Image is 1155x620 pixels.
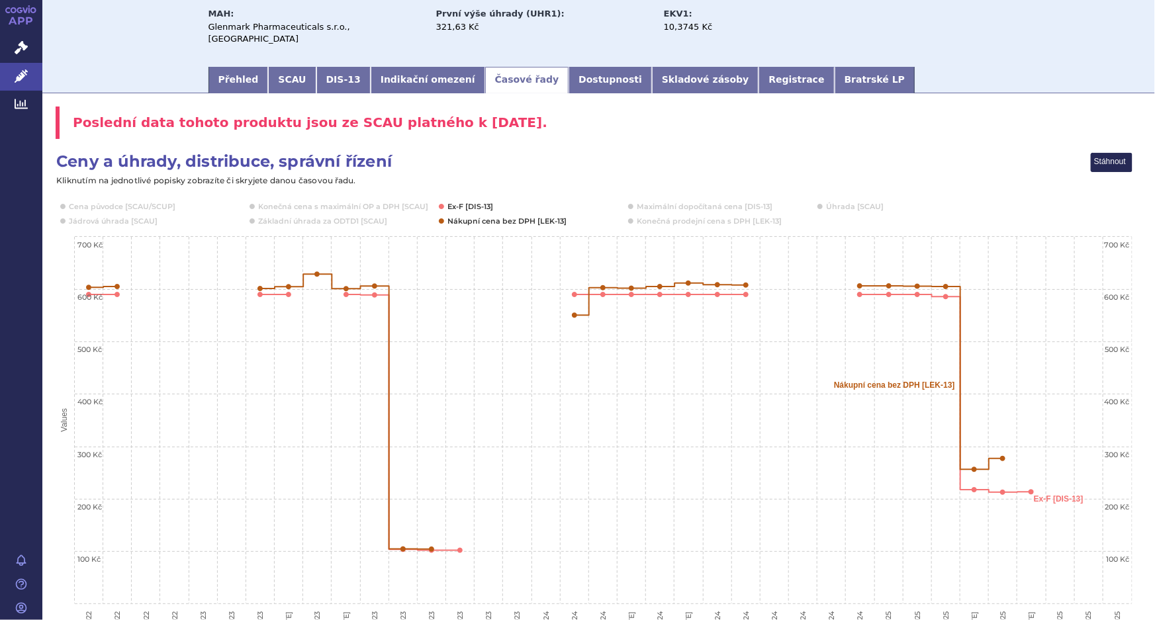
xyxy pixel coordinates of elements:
path: květen 2025, 212.23. Ex-F [DIS-13]. [1000,490,1005,495]
path: prosinec 2024, 606.25. Nákupní cena bez DPH [LEK-13]. [857,283,862,288]
a: Bratrské LP [835,67,915,93]
button: Show Úhrada [SCAU] [826,201,881,212]
text: 100 Kč [1106,554,1129,564]
text: 300 Kč [1105,450,1129,459]
button: View chart menu, Ceny a úhrady, distribuce, správní řízení [1091,154,1132,172]
button: Show Nákupní cena bez DPH [LEK-13] [447,216,565,226]
path: květen 2024, 590.00. Ex-F [DIS-13]. [657,292,663,297]
path: květen 2023, 628.79. Nákupní cena bez DPH [LEK-13]. [314,272,320,277]
path: červen 2024, 590.00. Ex-F [DIS-13]. [686,292,691,297]
strong: EKV1: [664,9,692,19]
button: Show Ex-F [DIS-13] [447,201,494,212]
div: Glenmark Pharmaceuticals s.r.o., [GEOGRAPHIC_DATA] [208,21,424,45]
path: únor 2025, 590.00. Ex-F [DIS-13]. [915,292,920,297]
path: únor 2024, 550.42. Nákupní cena bez DPH [LEK-13]. [572,313,577,318]
div: 321,63 Kč [436,21,651,33]
strong: První výše úhrady (UHR1): [436,9,565,19]
path: září 2022, 603.64. Nákupní cena bez DPH [LEK-13]. [86,285,91,290]
text: 400 Kč [77,397,103,406]
path: duben 2025, 255.97. Nákupní cena bez DPH [LEK-13]. [972,467,977,472]
text: 100 Kč [77,554,101,564]
div: Poslední data tohoto produktu jsou ze SCAU platného k [DATE]. [56,107,1142,139]
path: září 2023, 103.69. Nákupní cena bez DPH [LEK-13]. [429,547,434,552]
path: červenec 2024, 608.61. Nákupní cena bez DPH [LEK-13]. [715,283,720,288]
button: Show Základní úhrada za ODTD1 [SCAU] [258,216,385,226]
path: duben 2024, 590.00. Ex-F [DIS-13]. [629,292,634,297]
path: březen 2025, 585.91. Ex-F [DIS-13]. [943,294,948,300]
path: červen 2023, 600.98. Nákupní cena bez DPH [LEK-13]. [344,287,349,292]
path: duben 2023, 604.75. Nákupní cena bez DPH [LEK-13]. [286,285,291,290]
path: srpen 2024, 590.00. Ex-F [DIS-13]. [743,292,749,297]
path: srpen 2024, 608.09. Nákupní cena bez DPH [LEK-13]. [743,283,749,288]
path: červen 2024, 611.65. Nákupní cena bez DPH [LEK-13]. [686,281,691,286]
path: duben 2023, 590.00. Ex-F [DIS-13]. [286,292,291,297]
text: 500 Kč [1105,345,1129,354]
path: srpen 2023, 104.12. Nákupní cena bez DPH [LEK-13]. [400,547,406,552]
path: leden 2025, 606.25. Nákupní cena bez DPH [LEK-13]. [886,283,892,288]
button: Show Maximální dopočítaná cena [DIS-13] [637,201,770,212]
strong: MAH: [208,9,234,19]
path: prosinec 2024, 590.00. Ex-F [DIS-13]. [857,292,862,297]
text: Kliknutím na jednotlivé popisky zobrazíte či skryjete danou časovou řadu. [56,175,356,185]
path: červenec 2023, 589.04. Ex-F [DIS-13]. [372,292,377,298]
a: DIS-13 [316,67,371,93]
path: březen 2024, 590.00. Ex-F [DIS-13]. [600,292,606,297]
button: Show Jádrová úhrada [SCAU] [69,216,155,226]
div: 10,3745 Kč [664,21,813,33]
text: 300 Kč [77,450,102,459]
a: SCAU [268,67,316,93]
path: duben 2025, 217.13. Ex-F [DIS-13]. [972,487,977,492]
a: Přehled [208,67,269,93]
text: 200 Kč [77,502,102,511]
text: Ex-F [DIS-13] [1034,494,1084,504]
text: Values [60,408,69,432]
text: 400 Kč [1104,397,1129,406]
path: březen 2025, 605.07. Nákupní cena bez DPH [LEK-13]. [943,284,948,289]
text: 600 Kč [77,292,103,302]
path: květen 2024, 605.00. Nákupní cena bez DPH [LEK-13]. [657,284,663,289]
a: Časové řady [485,67,569,93]
a: Indikační omezení [371,67,485,93]
path: říjen 2022, 605.05. Nákupní cena bez DPH [LEK-13]. [115,284,120,289]
path: leden 2025, 590.00. Ex-F [DIS-13]. [886,292,892,297]
a: Registrace [759,67,834,93]
text: 600 Kč [1104,292,1129,302]
path: duben 2024, 601.93. Nákupní cena bez DPH [LEK-13]. [629,286,634,291]
text: 200 Kč [1105,502,1129,511]
path: květen 2025, 276.71. Nákupní cena bez DPH [LEK-13]. [1000,456,1005,461]
a: Skladové zásoby [652,67,759,93]
path: březen 2023, 601.36. Nákupní cena bez DPH [LEK-13]. [257,286,263,291]
text: 500 Kč [77,345,102,354]
button: Show Konečná prodejní cena s DPH [LEK-13] [637,216,779,226]
span: Ceny a úhrady, distribuce, správní řízení [56,151,392,172]
button: Show Konečná cena s maximální OP a DPH [SCAU] [258,201,426,212]
text: Nákupní cena bez DPH [LEK-13] [834,380,955,390]
path: březen 2024, 602.96. Nákupní cena bez DPH [LEK-13]. [600,285,606,290]
button: Show Cena původce [SCAU/SCUP] [69,201,173,212]
path: říjen 2022, 590.00. Ex-F [DIS-13]. [115,292,120,297]
path: červenec 2023, 606.06. Nákupní cena bez DPH [LEK-13]. [372,284,377,289]
text: 700 Kč [1104,240,1129,249]
path: červen 2025, 213.02. Ex-F [DIS-13]. [1029,490,1034,495]
path: únor 2024, 590.00. Ex-F [DIS-13]. [572,292,577,297]
path: únor 2025, 605.82. Nákupní cena bez DPH [LEK-13]. [915,284,920,289]
text: 700 Kč [77,240,103,249]
path: červenec 2024, 590.00. Ex-F [DIS-13]. [715,292,720,297]
path: červen 2023, 590.00. Ex-F [DIS-13]. [344,292,349,297]
path: říjen 2023, 101.51. Ex-F [DIS-13]. [457,548,463,553]
a: Dostupnosti [569,67,652,93]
